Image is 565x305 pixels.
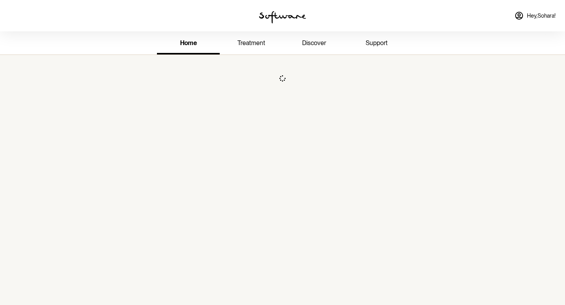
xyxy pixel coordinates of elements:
span: support [366,39,388,47]
a: home [157,33,220,54]
span: discover [302,39,326,47]
a: discover [282,33,345,54]
span: treatment [237,39,265,47]
span: Hey, Sohara ! [527,13,556,19]
a: support [345,33,408,54]
a: Hey,Sohara! [510,6,560,25]
a: treatment [220,33,282,54]
img: software logo [259,11,306,24]
span: home [180,39,197,47]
